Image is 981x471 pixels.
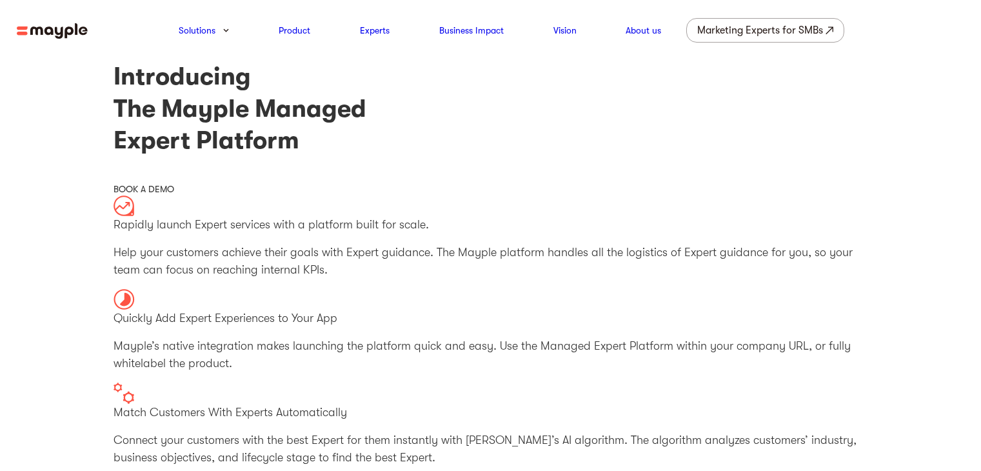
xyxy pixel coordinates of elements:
[279,23,310,38] a: Product
[114,432,868,466] p: Connect your customers with the best Expert for them instantly with [PERSON_NAME]’s AI algorithm....
[114,216,868,234] p: Rapidly launch Expert services with a platform built for scale.
[697,21,823,39] div: Marketing Experts for SMBs
[114,310,868,327] p: Quickly Add Expert Experiences to Your App
[686,18,844,43] a: Marketing Experts for SMBs
[114,337,868,372] p: Mayple’s native integration makes launching the platform quick and easy. Use the Managed Expert P...
[626,23,661,38] a: About us
[553,23,577,38] a: Vision
[114,61,868,156] h1: Introducing The Mayple Managed Expert Platform
[223,28,229,32] img: arrow-down
[439,23,504,38] a: Business Impact
[114,244,868,279] p: Help your customers achieve their goals with Expert guidance. The Mayple platform handles all the...
[17,23,88,39] img: mayple-logo
[360,23,390,38] a: Experts
[114,183,868,195] div: BOOK A DEMO
[179,23,215,38] a: Solutions
[114,404,868,421] p: Match Customers With Experts Automatically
